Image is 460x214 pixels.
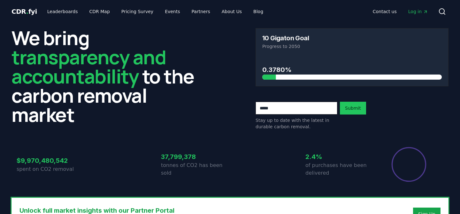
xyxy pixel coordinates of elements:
[368,6,433,17] nav: Main
[262,65,442,75] h3: 0.3780%
[84,6,115,17] a: CDR Map
[187,6,215,17] a: Partners
[368,6,402,17] a: Contact us
[262,43,442,50] p: Progress to 2050
[11,44,166,89] span: transparency and accountability
[11,8,37,15] span: CDR fyi
[26,8,28,15] span: .
[340,102,366,115] button: Submit
[17,156,86,165] h3: $9,970,480,542
[42,6,268,17] nav: Main
[391,147,427,182] div: Percentage of sales delivered
[17,165,86,173] p: spent on CO2 removal
[160,6,185,17] a: Events
[256,117,337,130] p: Stay up to date with the latest in durable carbon removal.
[408,8,428,15] span: Log in
[217,6,247,17] a: About Us
[11,7,37,16] a: CDR.fyi
[248,6,268,17] a: Blog
[161,152,230,162] h3: 37,799,378
[262,35,309,41] h3: 10 Gigaton Goal
[11,28,204,124] h2: We bring to the carbon removal market
[116,6,158,17] a: Pricing Survey
[305,152,374,162] h3: 2.4%
[305,162,374,177] p: of purchases have been delivered
[161,162,230,177] p: tonnes of CO2 has been sold
[42,6,83,17] a: Leaderboards
[403,6,433,17] a: Log in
